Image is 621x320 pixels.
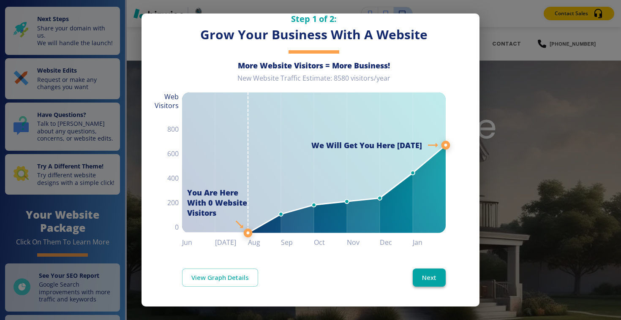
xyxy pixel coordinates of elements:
h5: Step 1 of 2: [182,13,446,24]
h6: Nov [347,236,380,248]
h6: Jan [413,236,446,248]
div: New Website Traffic Estimate: 8580 visitors/year [182,74,446,89]
h6: Jun [182,236,215,248]
a: View Graph Details [182,268,258,286]
h6: Sep [281,236,314,248]
h3: Grow Your Business With A Website [182,26,446,43]
button: Next [413,268,446,286]
h6: [DATE] [215,236,248,248]
h6: Dec [380,236,413,248]
h6: More Website Visitors = More Business! [182,60,446,71]
h6: Aug [248,236,281,248]
h6: Oct [314,236,347,248]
